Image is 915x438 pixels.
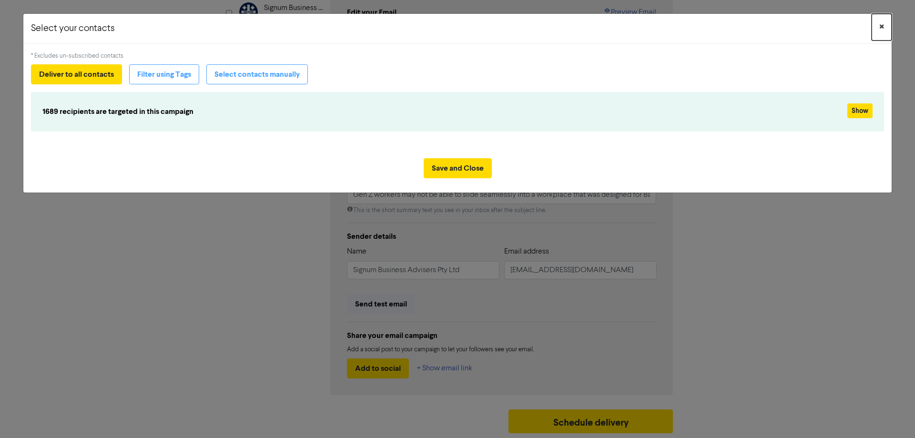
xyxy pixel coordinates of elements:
[872,14,892,41] button: Close
[795,335,915,438] iframe: Chat Widget
[206,64,308,84] button: Select contacts manually
[424,158,492,178] button: Save and Close
[31,64,122,84] button: Deliver to all contacts
[42,107,732,116] h6: 1689 recipients are targeted in this campaign
[847,103,873,118] button: Show
[879,20,884,34] span: ×
[31,51,884,61] div: * Excludes un-subscribed contacts
[129,64,199,84] button: Filter using Tags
